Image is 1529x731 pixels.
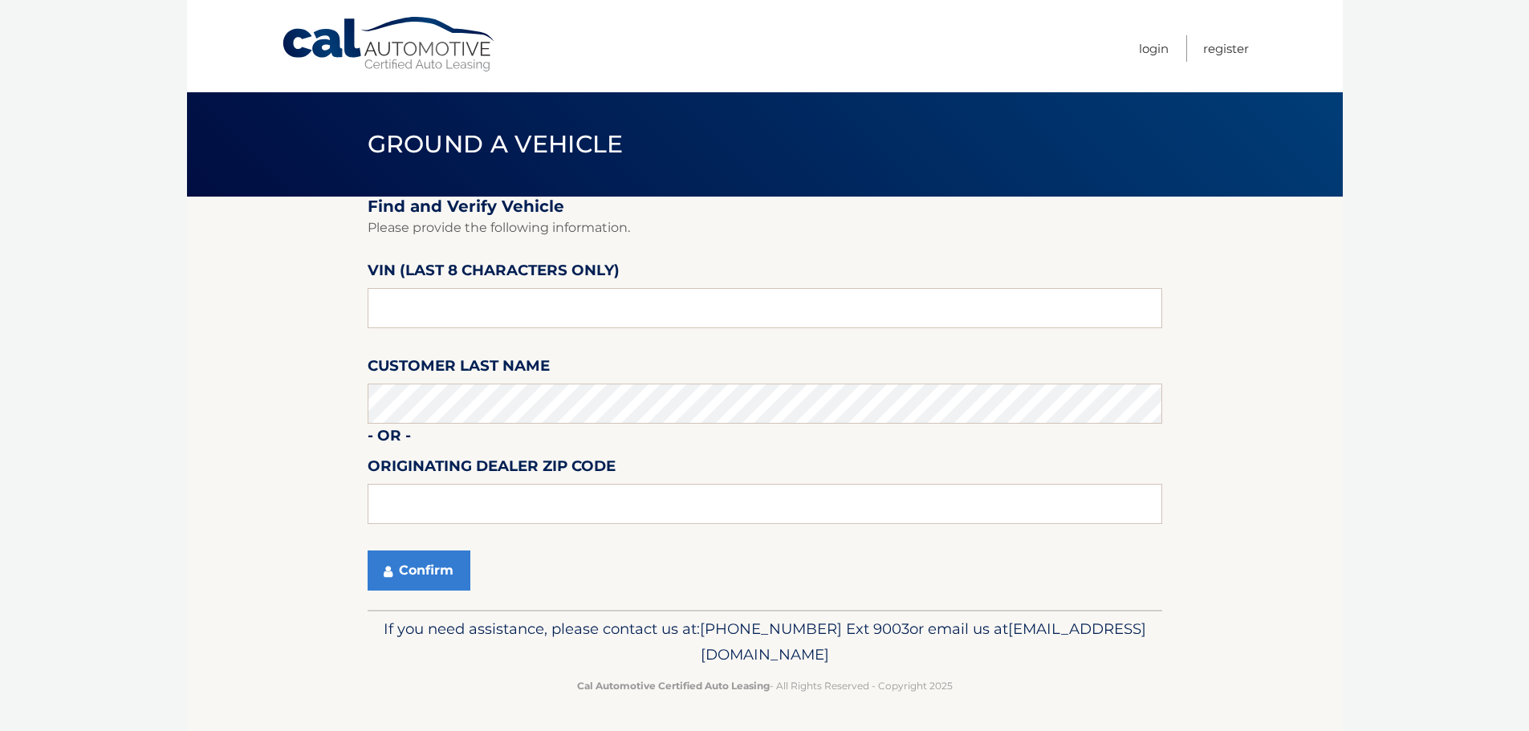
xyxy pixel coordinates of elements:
[368,550,470,591] button: Confirm
[378,677,1152,694] p: - All Rights Reserved - Copyright 2025
[281,16,498,73] a: Cal Automotive
[368,197,1162,217] h2: Find and Verify Vehicle
[368,217,1162,239] p: Please provide the following information.
[700,619,909,638] span: [PHONE_NUMBER] Ext 9003
[368,424,411,453] label: - or -
[368,258,620,288] label: VIN (last 8 characters only)
[368,454,616,484] label: Originating Dealer Zip Code
[1203,35,1249,62] a: Register
[1139,35,1169,62] a: Login
[368,354,550,384] label: Customer Last Name
[368,129,624,159] span: Ground a Vehicle
[378,616,1152,668] p: If you need assistance, please contact us at: or email us at
[577,680,770,692] strong: Cal Automotive Certified Auto Leasing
